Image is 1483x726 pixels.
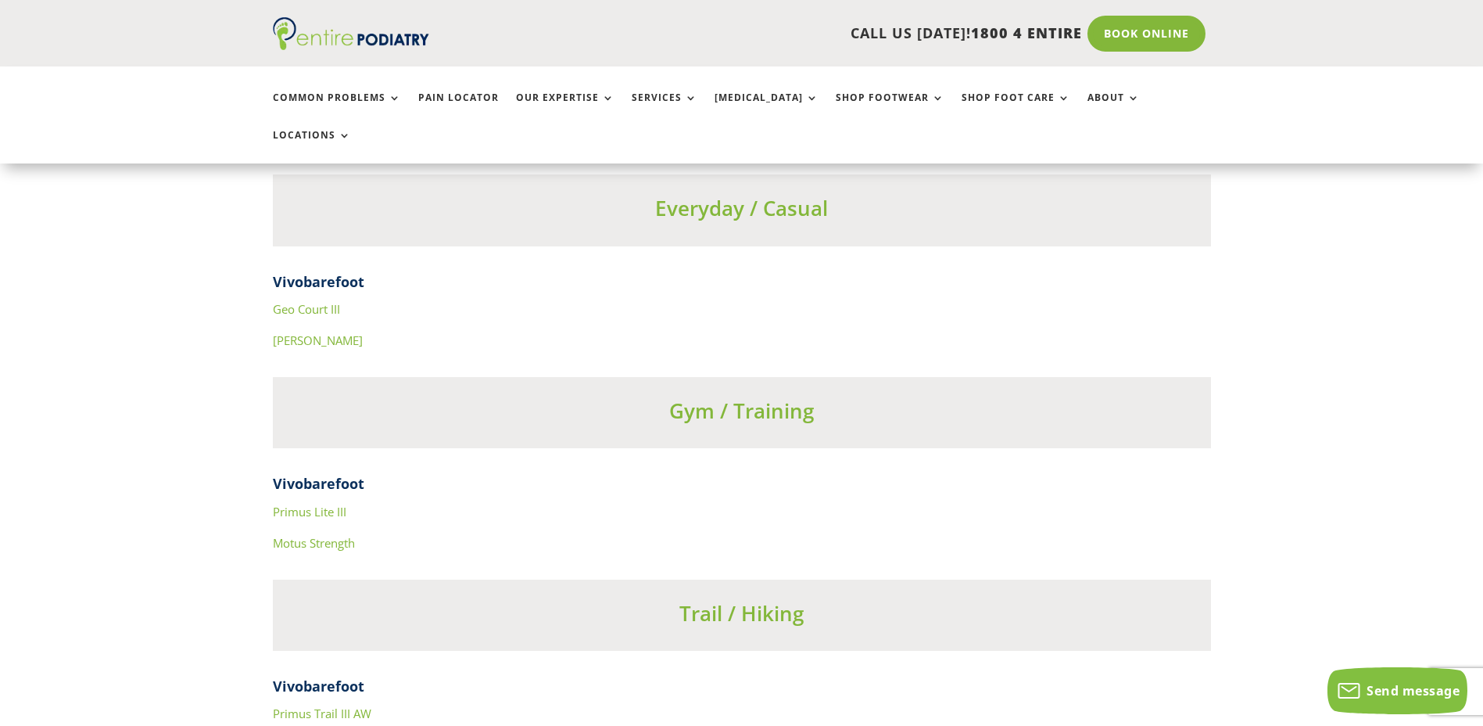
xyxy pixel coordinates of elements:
h4: Vivobarefoot [273,272,1211,300]
p: CALL US [DATE]! [489,23,1082,44]
span: 1800 4 ENTIRE [971,23,1082,42]
span: Send message [1367,682,1460,699]
h4: Vivobarefoot [273,474,1211,501]
a: About [1087,92,1140,126]
img: logo (1) [273,17,429,50]
a: Shop Footwear [836,92,944,126]
a: Services [632,92,697,126]
a: Common Problems [273,92,401,126]
a: [PERSON_NAME] [273,332,363,348]
a: [MEDICAL_DATA] [715,92,819,126]
a: Pain Locator [418,92,499,126]
h4: Vivobarefoot [273,677,1211,704]
a: Our Expertise [516,92,614,126]
h3: Trail / Hiking [273,599,1211,635]
a: Primus Trail III AW [273,706,371,721]
a: Entire Podiatry [273,38,429,53]
a: Motus Strength [273,535,355,551]
h3: Gym / Training [273,397,1211,433]
h3: Everyday / Casual [273,194,1211,230]
a: Primus Lite III [273,504,346,519]
a: Locations [273,130,351,164]
a: Geo Court III [273,301,340,317]
a: Shop Foot Care [962,92,1070,126]
a: Book Online [1087,16,1205,52]
button: Send message [1327,667,1467,714]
